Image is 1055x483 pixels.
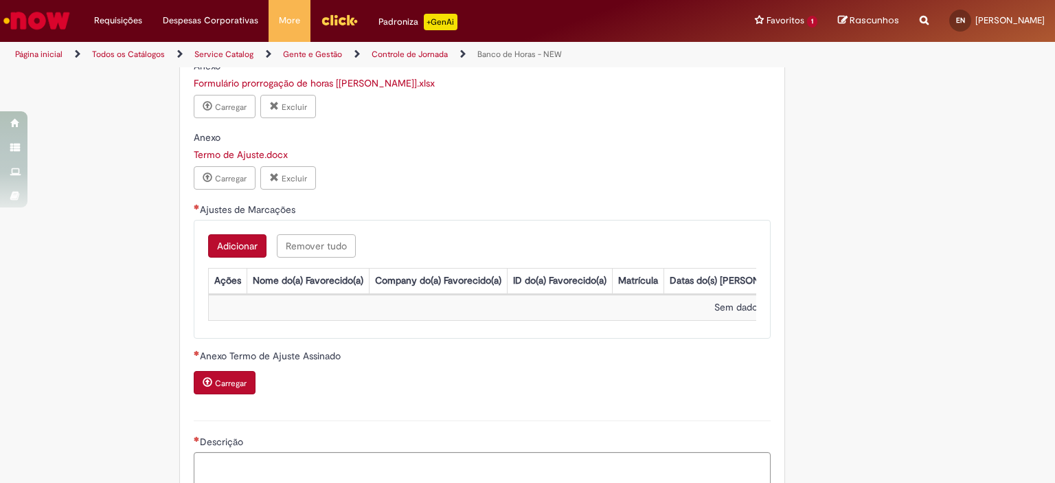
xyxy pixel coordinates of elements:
[807,16,817,27] span: 1
[247,268,369,293] th: Nome do(a) Favorecido(a)
[477,49,562,60] a: Banco de Horas - NEW
[208,234,266,258] button: Add a row for Ajustes de Marcações
[507,268,612,293] th: ID do(a) Favorecido(a)
[94,14,142,27] span: Requisições
[975,14,1045,26] span: [PERSON_NAME]
[767,14,804,27] span: Favoritos
[194,371,256,394] button: Carregar anexo de Anexo Termo de Ajuste Assinado Required
[612,268,663,293] th: Matrícula
[424,14,457,30] p: +GenAi
[15,49,63,60] a: Página inicial
[838,14,899,27] a: Rascunhos
[378,14,457,30] div: Padroniza
[194,60,223,72] span: Somente leitura - Anexo
[163,14,258,27] span: Despesas Corporativas
[321,10,358,30] img: click_logo_yellow_360x200.png
[215,378,247,389] small: Carregar
[194,204,200,210] span: Necessários
[194,148,288,161] a: Download de Termo de Ajuste.docx
[279,14,300,27] span: More
[208,268,247,293] th: Ações
[200,436,246,448] span: Descrição
[200,203,298,216] span: Ajustes de Marcações
[283,49,342,60] a: Gente e Gestão
[194,436,200,442] span: Necessários
[850,14,899,27] span: Rascunhos
[200,350,343,362] span: Anexo Termo de Ajuste Assinado
[194,350,200,356] span: Necessários
[1,7,72,34] img: ServiceNow
[194,49,253,60] a: Service Catalog
[92,49,165,60] a: Todos os Catálogos
[663,268,810,293] th: Datas do(s) [PERSON_NAME](s)
[956,16,965,25] span: EN
[10,42,693,67] ul: Trilhas de página
[372,49,448,60] a: Controle de Jornada
[369,268,507,293] th: Company do(a) Favorecido(a)
[194,131,223,144] span: Somente leitura - Anexo
[194,77,435,89] a: Download de Formulário prorrogação de horas [Jornada dobrada].xlsx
